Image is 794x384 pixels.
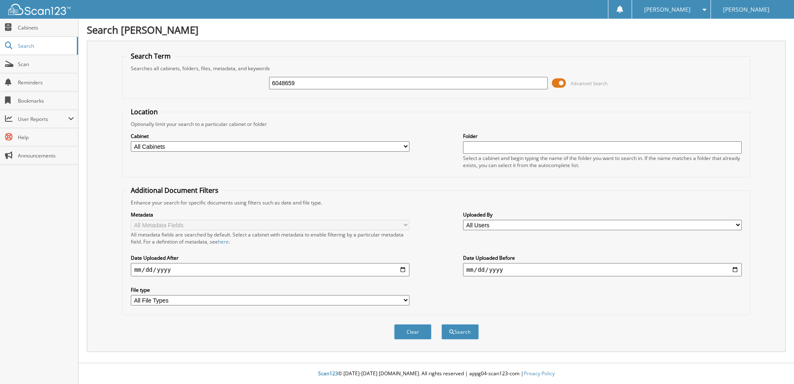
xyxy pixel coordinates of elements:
button: Clear [394,324,431,340]
div: Optionally limit your search to a particular cabinet or folder [127,121,746,128]
input: start [131,263,409,276]
legend: Location [127,107,162,116]
span: Bookmarks [18,97,74,104]
div: Select a cabinet and begin typing the name of the folder you want to search in. If the name match... [463,155,742,169]
span: Reminders [18,79,74,86]
span: [PERSON_NAME] [644,7,691,12]
label: File type [131,286,409,293]
div: Searches all cabinets, folders, files, metadata, and keywords [127,65,746,72]
div: © [DATE]-[DATE] [DOMAIN_NAME]. All rights reserved | appg04-scan123-com | [78,364,794,384]
span: [PERSON_NAME] [723,7,769,12]
label: Folder [463,133,742,140]
span: User Reports [18,116,68,123]
label: Date Uploaded Before [463,254,742,261]
legend: Search Term [127,52,175,61]
div: All metadata fields are searched by default. Select a cabinet with metadata to enable filtering b... [131,231,409,245]
label: Cabinet [131,133,409,140]
span: Cabinets [18,24,74,31]
h1: Search [PERSON_NAME] [87,23,786,37]
div: Enhance your search for specific documents using filters such as date and file type. [127,199,746,206]
input: end [463,263,742,276]
span: Scan123 [318,370,338,377]
span: Scan [18,61,74,68]
label: Uploaded By [463,211,742,218]
span: Advanced Search [571,80,608,86]
label: Metadata [131,211,409,218]
a: here [218,238,229,245]
img: scan123-logo-white.svg [8,4,71,15]
label: Date Uploaded After [131,254,409,261]
button: Search [441,324,479,340]
span: Search [18,42,73,49]
legend: Additional Document Filters [127,186,223,195]
a: Privacy Policy [524,370,555,377]
span: Help [18,134,74,141]
span: Announcements [18,152,74,159]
